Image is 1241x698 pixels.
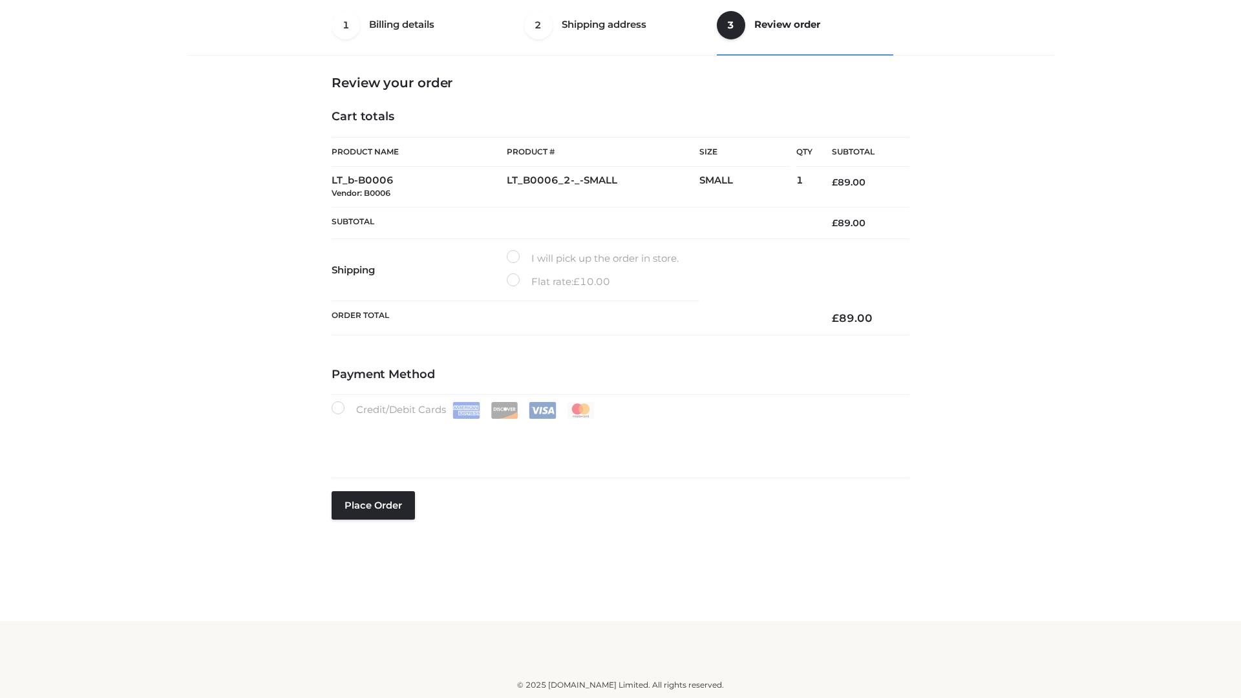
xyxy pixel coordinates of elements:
span: £ [832,217,838,229]
span: £ [573,275,580,288]
td: LT_B0006_2-_-SMALL [507,167,699,207]
bdi: 10.00 [573,275,610,288]
div: © 2025 [DOMAIN_NAME] Limited. All rights reserved. [192,679,1049,692]
th: Qty [796,137,812,167]
span: £ [832,312,839,324]
th: Subtotal [332,207,812,238]
td: 1 [796,167,812,207]
th: Size [699,138,790,167]
th: Product Name [332,137,507,167]
label: Flat rate: [507,273,610,290]
h3: Review your order [332,75,909,90]
img: Discover [491,402,518,419]
h4: Payment Method [332,368,909,382]
img: Amex [452,402,480,419]
td: SMALL [699,167,796,207]
bdi: 89.00 [832,217,865,229]
img: Visa [529,402,557,419]
bdi: 89.00 [832,176,865,188]
th: Order Total [332,301,812,335]
th: Subtotal [812,138,909,167]
small: Vendor: B0006 [332,188,390,198]
iframe: Secure payment input frame [329,416,907,463]
button: Place order [332,491,415,520]
img: Mastercard [567,402,595,419]
h4: Cart totals [332,110,909,124]
label: I will pick up the order in store. [507,250,679,267]
td: LT_b-B0006 [332,167,507,207]
bdi: 89.00 [832,312,873,324]
label: Credit/Debit Cards [332,401,596,419]
th: Product # [507,137,699,167]
th: Shipping [332,239,507,301]
span: £ [832,176,838,188]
